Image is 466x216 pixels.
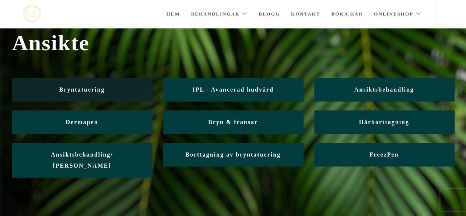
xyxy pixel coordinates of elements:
a: Dermapen [12,110,152,134]
span: Bryn & fransar [208,119,258,125]
a: Borttagning av bryntatuering [163,143,303,166]
a: Onlineshop [374,1,421,27]
span: Borttagning av bryntatuering [185,151,281,158]
a: Hårborttagning [314,110,454,134]
a: Ansiktsbehandling [314,78,454,101]
a: FreezPen [314,143,454,166]
span: IPL - Avancerad hudvård [192,86,273,93]
span: Ansiktsbehandling/ [PERSON_NAME] [51,151,113,169]
a: Ansiktsbehandling/ [PERSON_NAME] [12,143,152,177]
span: Hårborttagning [359,119,409,125]
a: Blogg [259,1,280,27]
a: Bryn & fransar [163,110,303,134]
span: Ansikte [12,30,454,56]
a: Boka här [331,1,363,27]
span: Ansiktsbehandling [354,86,414,93]
a: Behandlingar [191,1,248,27]
span: FreezPen [369,151,399,158]
a: Kontakt [291,1,320,27]
a: mjstudio mjstudio mjstudio [23,6,41,22]
span: Dermapen [66,119,98,125]
a: Hem [166,1,180,27]
span: Bryntatuering [59,86,105,93]
a: Bryntatuering [12,78,152,101]
img: mjstudio [23,6,41,22]
a: IPL - Avancerad hudvård [163,78,303,101]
